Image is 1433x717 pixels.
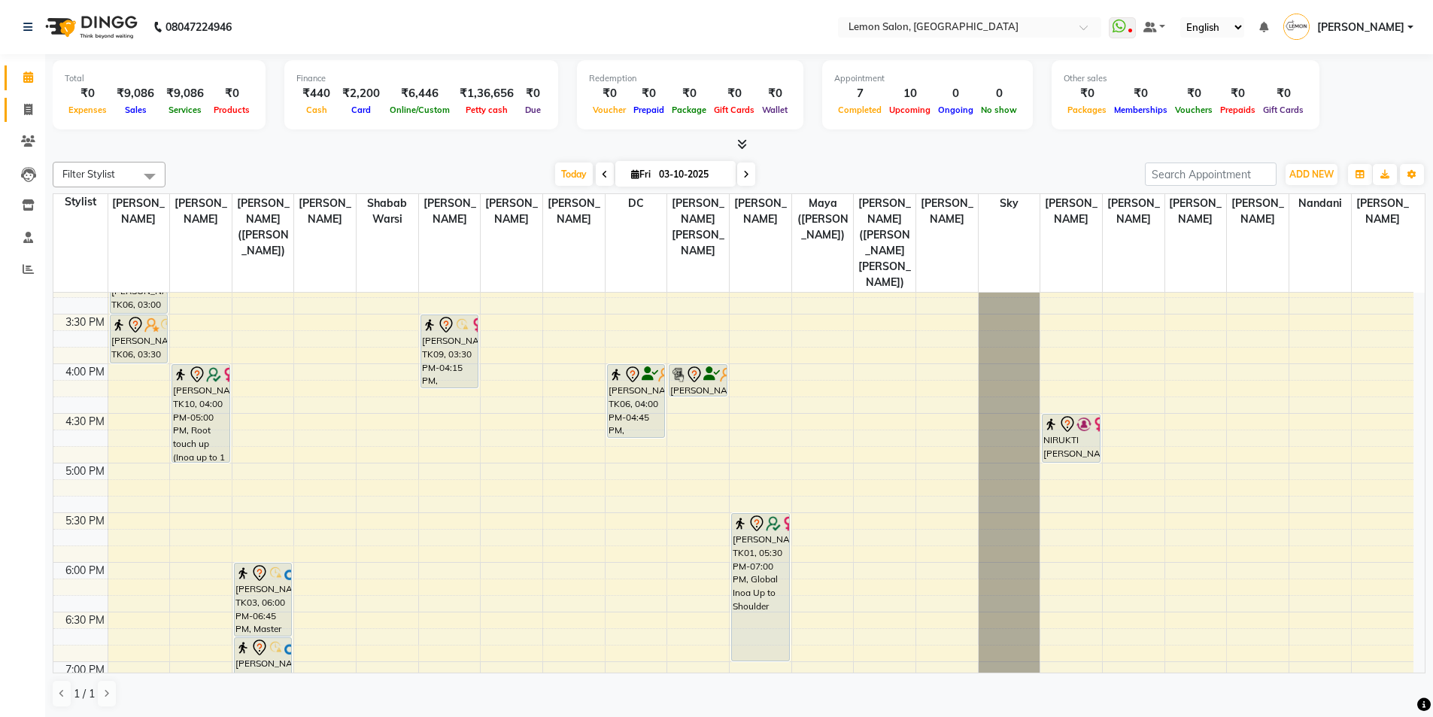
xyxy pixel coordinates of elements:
[1171,85,1216,102] div: ₹0
[668,85,710,102] div: ₹0
[481,194,542,229] span: [PERSON_NAME]
[1259,85,1307,102] div: ₹0
[885,105,934,115] span: Upcoming
[710,85,758,102] div: ₹0
[108,194,170,229] span: [PERSON_NAME]
[62,414,108,430] div: 4:30 PM
[834,105,885,115] span: Completed
[302,105,331,115] span: Cash
[934,105,977,115] span: Ongoing
[1286,164,1337,185] button: ADD NEW
[62,463,108,479] div: 5:00 PM
[710,105,758,115] span: Gift Cards
[627,169,654,180] span: Fri
[165,105,205,115] span: Services
[1216,85,1259,102] div: ₹0
[1043,415,1100,462] div: NIRUKTI [PERSON_NAME], TK07, 04:30 PM-05:00 PM, Kerastase Wash Below Waist
[62,364,108,380] div: 4:00 PM
[630,85,668,102] div: ₹0
[730,194,791,229] span: [PERSON_NAME]
[160,85,210,102] div: ₹9,086
[121,105,150,115] span: Sales
[667,194,729,260] span: [PERSON_NAME] [PERSON_NAME]
[421,315,478,387] div: [PERSON_NAME], TK09, 03:30 PM-04:15 PM, [DEMOGRAPHIC_DATA] Haircut (Senior stylist) W/O Hair wash
[62,513,108,529] div: 5:30 PM
[170,194,232,229] span: [PERSON_NAME]
[62,612,108,628] div: 6:30 PM
[834,72,1021,85] div: Appointment
[977,85,1021,102] div: 0
[977,105,1021,115] span: No show
[1171,105,1216,115] span: Vouchers
[608,365,665,437] div: [PERSON_NAME], TK06, 04:00 PM-04:45 PM, Whitening Pedicure
[53,194,108,210] div: Stylist
[1283,14,1310,40] img: Lakshmi Rawat
[419,194,481,229] span: [PERSON_NAME]
[1216,105,1259,115] span: Prepaids
[589,105,630,115] span: Voucher
[65,72,254,85] div: Total
[916,194,978,229] span: [PERSON_NAME]
[462,105,512,115] span: Petty cash
[758,85,791,102] div: ₹0
[454,85,520,102] div: ₹1,36,656
[386,85,454,102] div: ₹6,446
[854,194,915,292] span: [PERSON_NAME] ([PERSON_NAME] [PERSON_NAME])
[357,194,418,229] span: Shabab Warsi
[210,85,254,102] div: ₹0
[934,85,977,102] div: 0
[235,564,292,636] div: [PERSON_NAME], TK03, 06:00 PM-06:45 PM, Master Haircut Men w/o wash
[834,85,885,102] div: 7
[1317,20,1404,35] span: [PERSON_NAME]
[654,163,730,186] input: 2025-10-03
[668,105,710,115] span: Package
[589,72,791,85] div: Redemption
[172,365,229,462] div: [PERSON_NAME], TK10, 04:00 PM-05:00 PM, Root touch up (Inoa up to 1 inch)
[1259,105,1307,115] span: Gift Cards
[62,662,108,678] div: 7:00 PM
[589,85,630,102] div: ₹0
[792,194,854,245] span: Maya ([PERSON_NAME])
[1145,163,1277,186] input: Search Appointment
[386,105,454,115] span: Online/Custom
[732,514,789,661] div: [PERSON_NAME], TK01, 05:30 PM-07:00 PM, Global Inoa Up to Shoulder
[630,105,668,115] span: Prepaid
[65,85,111,102] div: ₹0
[111,85,160,102] div: ₹9,086
[1289,194,1351,213] span: Nandani
[165,6,232,48] b: 08047224946
[758,105,791,115] span: Wallet
[1064,72,1307,85] div: Other sales
[979,194,1040,213] span: Sky
[606,194,667,213] span: DC
[1064,105,1110,115] span: Packages
[336,85,386,102] div: ₹2,200
[1103,194,1164,229] span: [PERSON_NAME]
[232,194,294,260] span: [PERSON_NAME] ([PERSON_NAME])
[520,85,546,102] div: ₹0
[1110,85,1171,102] div: ₹0
[1165,194,1227,229] span: [PERSON_NAME]
[111,315,168,363] div: [PERSON_NAME], TK06, 03:30 PM-04:00 PM, Loreal Metal Dx Wash Below Shoulder
[1227,194,1289,229] span: [PERSON_NAME]
[296,85,336,102] div: ₹440
[1110,105,1171,115] span: Memberships
[1352,194,1413,229] span: [PERSON_NAME]
[1289,169,1334,180] span: ADD NEW
[521,105,545,115] span: Due
[348,105,375,115] span: Card
[62,314,108,330] div: 3:30 PM
[294,194,356,229] span: [PERSON_NAME]
[1064,85,1110,102] div: ₹0
[296,72,546,85] div: Finance
[210,105,254,115] span: Products
[62,168,115,180] span: Filter Stylist
[555,163,593,186] span: Today
[62,563,108,579] div: 6:00 PM
[543,194,605,229] span: [PERSON_NAME]
[885,85,934,102] div: 10
[669,365,727,396] div: [PERSON_NAME], TK06, 04:00 PM-04:20 PM, Bead wax Eyebrow
[74,686,95,702] span: 1 / 1
[38,6,141,48] img: logo
[1040,194,1102,229] span: [PERSON_NAME]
